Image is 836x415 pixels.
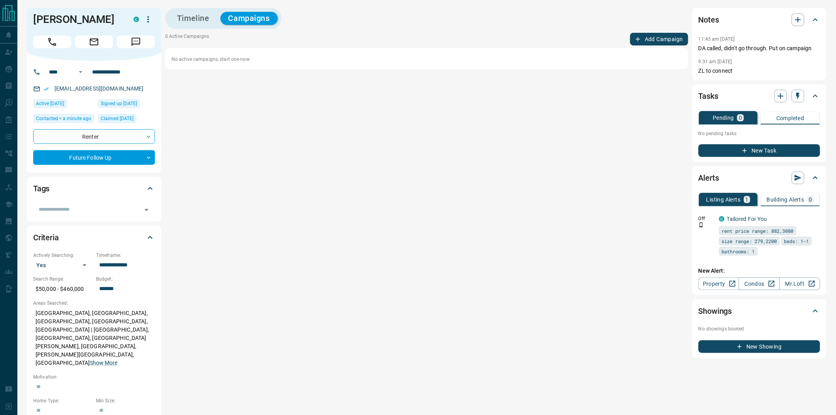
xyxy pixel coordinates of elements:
p: 9:31 am [DATE] [699,59,732,64]
p: Off [699,215,714,222]
button: Add Campaign [630,33,688,45]
p: Areas Searched: [33,300,155,307]
button: Campaigns [220,12,278,25]
a: [EMAIL_ADDRESS][DOMAIN_NAME] [55,85,144,92]
p: 0 Active Campaigns [165,33,209,45]
button: Show More [90,359,117,367]
h2: Alerts [699,172,719,184]
h2: Showings [699,305,732,317]
p: No active campaigns, start one now [171,56,682,63]
p: Pending [713,115,734,121]
div: Notes [699,10,820,29]
a: Tailored For You [727,216,767,222]
p: 11:45 am [DATE] [699,36,735,42]
div: Alerts [699,168,820,187]
p: New Alert: [699,267,820,275]
p: Listing Alerts [706,197,741,202]
div: Thu Aug 01 2024 [98,99,155,110]
div: Tags [33,179,155,198]
span: Call [33,36,71,48]
p: Budget: [96,275,155,283]
h2: Tasks [699,90,718,102]
div: Thu Aug 14 2025 [33,114,94,125]
div: Showings [699,302,820,321]
div: Renter [33,129,155,144]
p: No pending tasks [699,128,820,140]
p: Min Size: [96,397,155,404]
p: $50,000 - $460,000 [33,283,92,296]
p: Completed [776,115,804,121]
p: Search Range: [33,275,92,283]
div: condos.ca [719,216,725,222]
p: 0 [739,115,742,121]
p: 1 [746,197,749,202]
p: Actively Searching: [33,252,92,259]
div: condos.ca [134,17,139,22]
div: Tasks [699,87,820,106]
span: Signed up [DATE] [101,100,137,108]
span: Message [117,36,155,48]
span: Email [75,36,113,48]
a: Condos [739,277,780,290]
h2: Notes [699,13,719,26]
div: Thu Aug 01 2024 [98,114,155,125]
p: Timeframe: [96,252,155,259]
button: Timeline [169,12,217,25]
p: Motivation: [33,373,155,381]
button: New Task [699,144,820,157]
h2: Tags [33,182,49,195]
span: Active [DATE] [36,100,64,108]
svg: Push Notification Only [699,222,704,228]
span: rent price range: 882,3080 [722,227,794,235]
button: Open [76,67,85,77]
p: [GEOGRAPHIC_DATA], [GEOGRAPHIC_DATA], [GEOGRAPHIC_DATA], [GEOGRAPHIC_DATA], [GEOGRAPHIC_DATA] | [... [33,307,155,370]
h1: [PERSON_NAME] [33,13,122,26]
p: No showings booked [699,325,820,332]
span: Claimed [DATE] [101,115,134,123]
a: Property [699,277,739,290]
p: Building Alerts [767,197,804,202]
svg: Email Verified [43,86,49,92]
p: ZL to connect [699,67,820,75]
span: beds: 1-1 [784,237,809,245]
p: 0 [809,197,812,202]
button: New Showing [699,340,820,353]
p: DA called, didn't go through. Put on campaign [699,44,820,53]
span: Contacted < a minute ago [36,115,91,123]
div: Criteria [33,228,155,247]
h2: Criteria [33,231,59,244]
a: Mr.Loft [780,277,820,290]
button: Open [141,204,152,215]
div: Future Follow Up [33,150,155,165]
div: Yes [33,259,92,272]
p: Home Type: [33,397,92,404]
span: bathrooms: 1 [722,247,755,255]
span: size range: 279,2200 [722,237,777,245]
div: Sun Aug 03 2025 [33,99,94,110]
